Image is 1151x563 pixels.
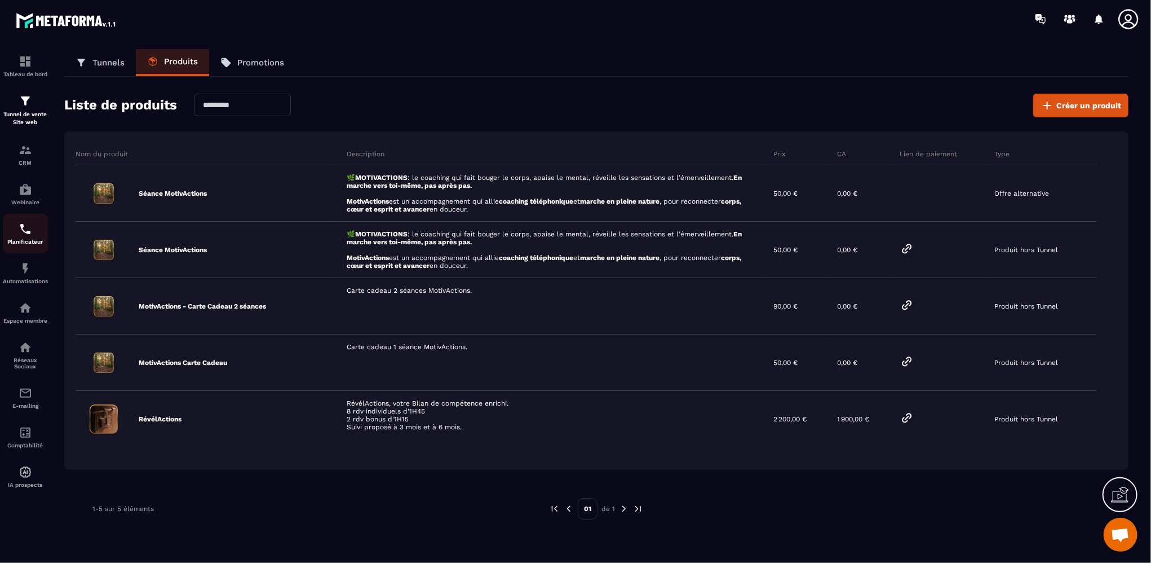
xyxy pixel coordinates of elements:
img: automations [19,262,32,275]
p: Nom du produit [76,149,128,159]
p: Offre alternative [995,190,1050,197]
img: social-network [19,341,32,354]
img: prev [550,504,560,514]
img: automations [19,183,32,196]
a: Promotions [209,49,295,76]
a: automationsautomationsAutomatisations [3,253,48,293]
img: 15175fb288e9ba8b434c6acb12ac93a5.png [76,230,132,270]
img: email [19,386,32,400]
a: schedulerschedulerPlanificateur [3,214,48,253]
img: scheduler [19,222,32,236]
h2: Liste de produits [64,94,177,117]
p: Tunnels [92,58,125,68]
p: 01 [578,498,597,520]
p: Séance MotivActions [139,189,207,198]
img: automations [19,465,32,479]
div: Ouvrir le chat [1104,518,1137,552]
p: CRM [3,160,48,166]
a: Tunnels [64,49,136,76]
p: Espace membre [3,318,48,324]
p: Produit hors Tunnel [995,302,1059,310]
img: formation [19,143,32,157]
img: logo [16,10,117,30]
img: 81ebd8dcda4a8f5539f979c3d8520344.png [76,399,132,439]
p: Produit hors Tunnel [995,415,1059,423]
img: formation [19,94,32,108]
p: Prix [773,149,785,159]
p: Réseaux Sociaux [3,357,48,370]
p: Tunnel de vente Site web [3,111,48,126]
a: emailemailE-mailing [3,378,48,417]
button: Créer un produit [1033,94,1128,117]
a: Produits [136,49,209,76]
p: Produit hors Tunnel [995,246,1059,254]
img: c8df85cc429072a9a4358b6f99b33c12.png [76,343,132,382]
img: next [633,504,643,514]
p: Séance MotivActions [139,245,207,254]
a: formationformationTunnel de vente Site web [3,86,48,135]
p: RévélActions [139,415,181,424]
p: Description [347,149,384,159]
a: automationsautomationsEspace membre [3,293,48,332]
p: MotivActions - Carte Cadeau 2 séances [139,302,266,311]
p: Webinaire [3,199,48,205]
p: Automatisations [3,278,48,284]
a: social-networksocial-networkRéseaux Sociaux [3,332,48,378]
p: IA prospects [3,482,48,488]
p: Tableau de bord [3,71,48,77]
img: prev [564,504,574,514]
a: formationformationCRM [3,135,48,174]
img: next [619,504,629,514]
p: Comptabilité [3,442,48,448]
a: accountantaccountantComptabilité [3,417,48,457]
p: 1-5 sur 5 éléments [92,505,154,513]
img: accountant [19,426,32,439]
img: 89539806dc86315fcfbff14cecc24656.png [76,287,132,326]
p: Produits [164,56,198,67]
p: Produit hors Tunnel [995,359,1059,367]
p: Promotions [237,58,284,68]
p: E-mailing [3,403,48,409]
p: Planificateur [3,239,48,245]
p: MotivActions Carte Cadeau [139,358,227,367]
img: 3710ad0afc8e9e6f1de105e6d22f4402.png [76,174,132,213]
img: automations [19,301,32,315]
span: Créer un produit [1056,100,1121,111]
p: Type [995,149,1010,159]
p: Lien de paiement [900,149,958,159]
img: formation [19,55,32,68]
a: formationformationTableau de bord [3,46,48,86]
a: automationsautomationsWebinaire [3,174,48,214]
p: CA [838,149,847,159]
p: de 1 [601,504,615,513]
